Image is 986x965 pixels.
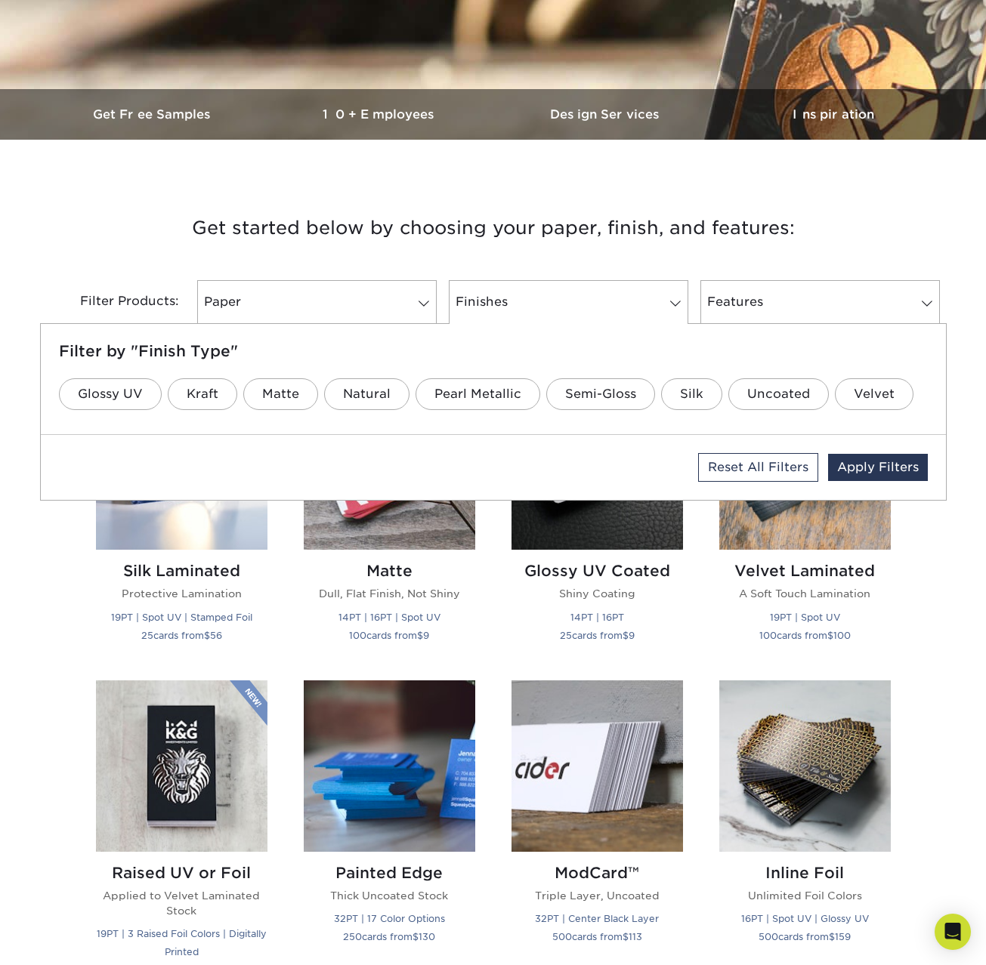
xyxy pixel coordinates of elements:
span: 250 [343,931,362,942]
h2: Matte [304,562,475,580]
h2: Painted Edge [304,864,475,882]
h3: Get started below by choosing your paper, finish, and features: [51,194,935,262]
span: $ [623,931,629,942]
span: $ [829,931,835,942]
h2: Velvet Laminated [719,562,891,580]
small: 32PT | Center Black Layer [535,913,659,924]
h3: 10+ Employees [267,107,493,122]
h5: Filter by "Finish Type" [59,342,928,360]
a: Natural [324,378,410,410]
small: 32PT | 17 Color Options [334,913,445,924]
small: cards from [759,630,851,641]
small: cards from [759,931,851,942]
p: Protective Lamination [96,586,267,601]
div: Filter Products: [40,280,191,324]
a: Velvet Laminated Business Cards Velvet Laminated A Soft Touch Lamination 19PT | Spot UV 100cards ... [719,378,891,661]
span: 25 [560,630,572,641]
a: Finishes [449,280,688,324]
span: 159 [835,931,851,942]
p: Shiny Coating [512,586,683,601]
span: 100 [759,630,777,641]
span: 500 [552,931,572,942]
h3: Inspiration [720,107,947,122]
img: Inline Foil Business Cards [719,680,891,852]
p: A Soft Touch Lamination [719,586,891,601]
img: Painted Edge Business Cards [304,680,475,852]
a: Pearl Metallic [416,378,540,410]
a: Matte Business Cards Matte Dull, Flat Finish, Not Shiny 14PT | 16PT | Spot UV 100cards from$9 [304,378,475,661]
a: Semi-Gloss [546,378,655,410]
a: Design Services [493,89,720,140]
span: $ [417,630,423,641]
img: Raised UV or Foil Business Cards [96,680,267,852]
h3: Get Free Samples [40,107,267,122]
span: 130 [419,931,435,942]
span: 56 [210,630,222,641]
a: 10+ Employees [267,89,493,140]
small: 19PT | Spot UV [770,612,840,623]
p: Unlimited Foil Colors [719,888,891,903]
small: cards from [552,931,642,942]
a: Glossy UV Coated Business Cards Glossy UV Coated Shiny Coating 14PT | 16PT 25cards from$9 [512,378,683,661]
img: New Product [230,680,267,726]
small: 19PT | 3 Raised Foil Colors | Digitally Printed [97,928,267,957]
a: Velvet [835,378,913,410]
span: $ [623,630,629,641]
span: 100 [833,630,851,641]
p: Thick Uncoated Stock [304,888,475,903]
a: Silk [661,378,722,410]
span: 113 [629,931,642,942]
a: Inspiration [720,89,947,140]
a: Reset All Filters [698,453,818,482]
a: Silk Laminated Business Cards Silk Laminated Protective Lamination 19PT | Spot UV | Stamped Foil ... [96,378,267,661]
span: 9 [423,630,429,641]
a: Features [700,280,940,324]
span: 100 [349,630,366,641]
h2: Raised UV or Foil [96,864,267,882]
small: cards from [141,630,222,641]
small: 19PT | Spot UV | Stamped Foil [111,612,252,623]
span: 25 [141,630,153,641]
span: $ [204,630,210,641]
small: 14PT | 16PT [570,612,624,623]
a: Glossy UV [59,378,162,410]
a: Apply Filters [828,454,928,481]
small: cards from [343,931,435,942]
p: Applied to Velvet Laminated Stock [96,888,267,919]
h2: ModCard™ [512,864,683,882]
h2: Glossy UV Coated [512,562,683,580]
h2: Silk Laminated [96,562,267,580]
a: Paper [197,280,437,324]
span: 9 [629,630,635,641]
span: 500 [759,931,778,942]
img: ModCard™ Business Cards [512,680,683,852]
small: 14PT | 16PT | Spot UV [338,612,440,623]
a: Uncoated [728,378,829,410]
a: Get Free Samples [40,89,267,140]
h2: Inline Foil [719,864,891,882]
span: $ [413,931,419,942]
p: Dull, Flat Finish, Not Shiny [304,586,475,601]
p: Triple Layer, Uncoated [512,888,683,903]
small: cards from [349,630,429,641]
small: cards from [560,630,635,641]
a: Matte [243,378,318,410]
small: 16PT | Spot UV | Glossy UV [741,913,869,924]
div: Open Intercom Messenger [935,914,971,950]
a: Kraft [168,378,237,410]
h3: Design Services [493,107,720,122]
span: $ [827,630,833,641]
